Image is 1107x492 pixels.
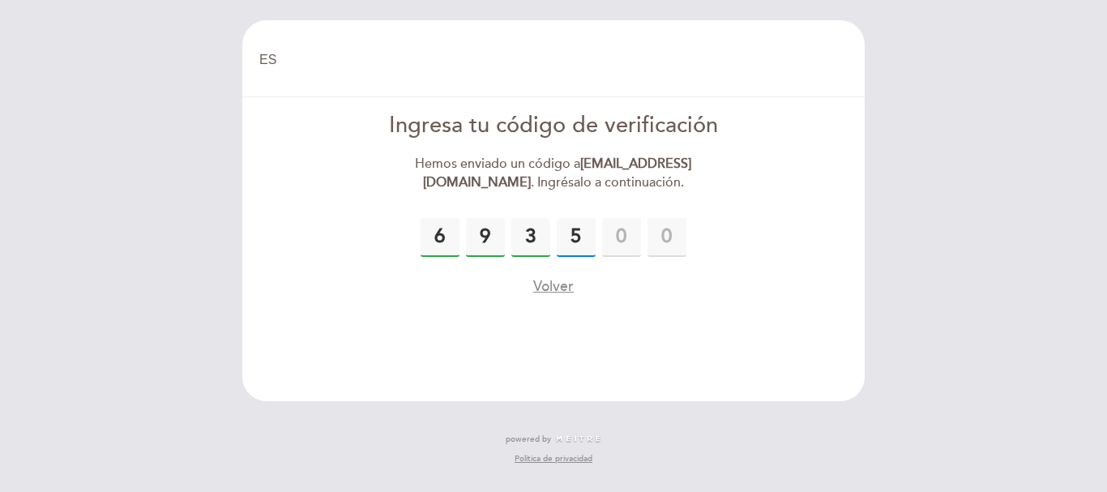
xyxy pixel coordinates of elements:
a: powered by [506,434,601,445]
strong: [EMAIL_ADDRESS][DOMAIN_NAME] [423,156,692,190]
span: powered by [506,434,551,445]
input: 0 [602,218,641,257]
input: 0 [557,218,596,257]
input: 0 [466,218,505,257]
input: 0 [511,218,550,257]
input: 0 [421,218,459,257]
button: Volver [533,276,574,297]
img: MEITRE [555,435,601,443]
div: Ingresa tu código de verificación [368,110,740,142]
input: 0 [648,218,686,257]
div: Hemos enviado un código a . Ingrésalo a continuación. [368,155,740,192]
a: Política de privacidad [515,453,592,464]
